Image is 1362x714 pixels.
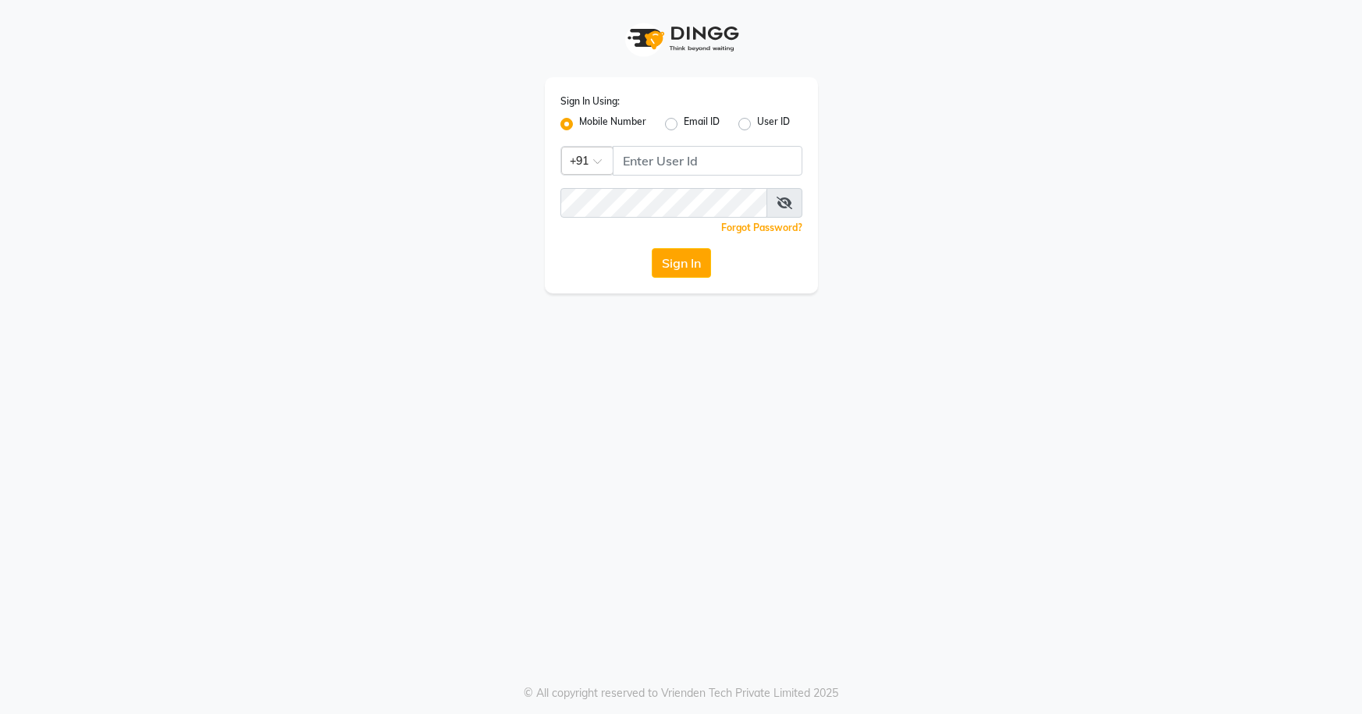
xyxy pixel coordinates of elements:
label: Mobile Number [579,115,646,133]
label: Sign In Using: [560,94,620,108]
button: Sign In [652,248,711,278]
input: Username [560,188,767,218]
a: Forgot Password? [721,222,802,233]
label: Email ID [684,115,720,133]
label: User ID [757,115,790,133]
input: Username [613,146,802,176]
img: logo1.svg [619,16,744,62]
